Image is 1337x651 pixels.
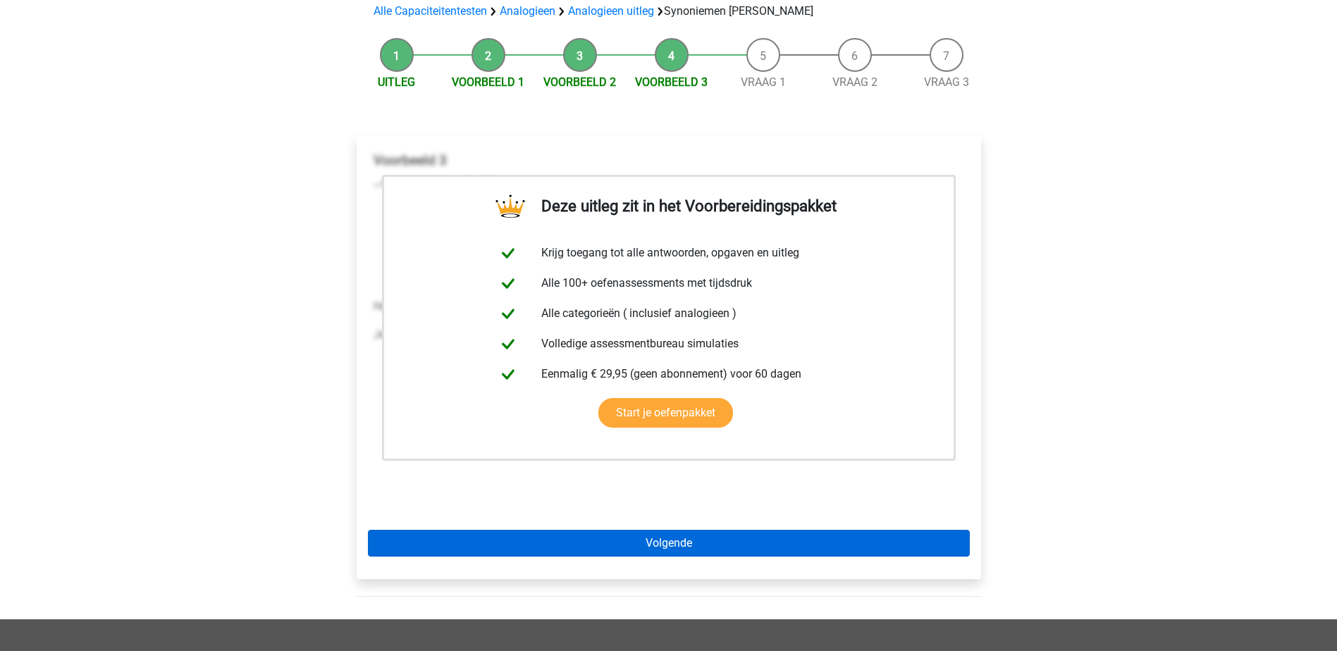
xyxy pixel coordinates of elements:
[374,174,964,191] p: staat tot als staat tot …
[500,4,555,18] a: Analogieen
[374,298,964,315] p: Het antwoord is in dit geval 2. “humeur is een ander woord voor stemming, echter is een ander woo...
[368,3,970,20] div: Synoniemen [PERSON_NAME]
[598,398,733,428] a: Start je oefenpakket
[452,75,524,89] a: Voorbeeld 1
[374,326,964,343] p: Je kunt nu zelf 3 opgaven doen, om te oefenen met [PERSON_NAME] en synoniemen.
[635,75,708,89] a: Voorbeeld 3
[832,75,877,89] a: Vraag 2
[368,530,970,557] a: Volgende
[568,4,654,18] a: Analogieen uitleg
[741,75,786,89] a: Vraag 1
[924,75,969,89] a: Vraag 3
[378,75,415,89] a: Uitleg
[374,175,381,189] b: …
[374,4,487,18] a: Alle Capaciteitentesten
[374,152,447,168] b: Voorbeeld 3
[543,75,616,89] a: Voorbeeld 2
